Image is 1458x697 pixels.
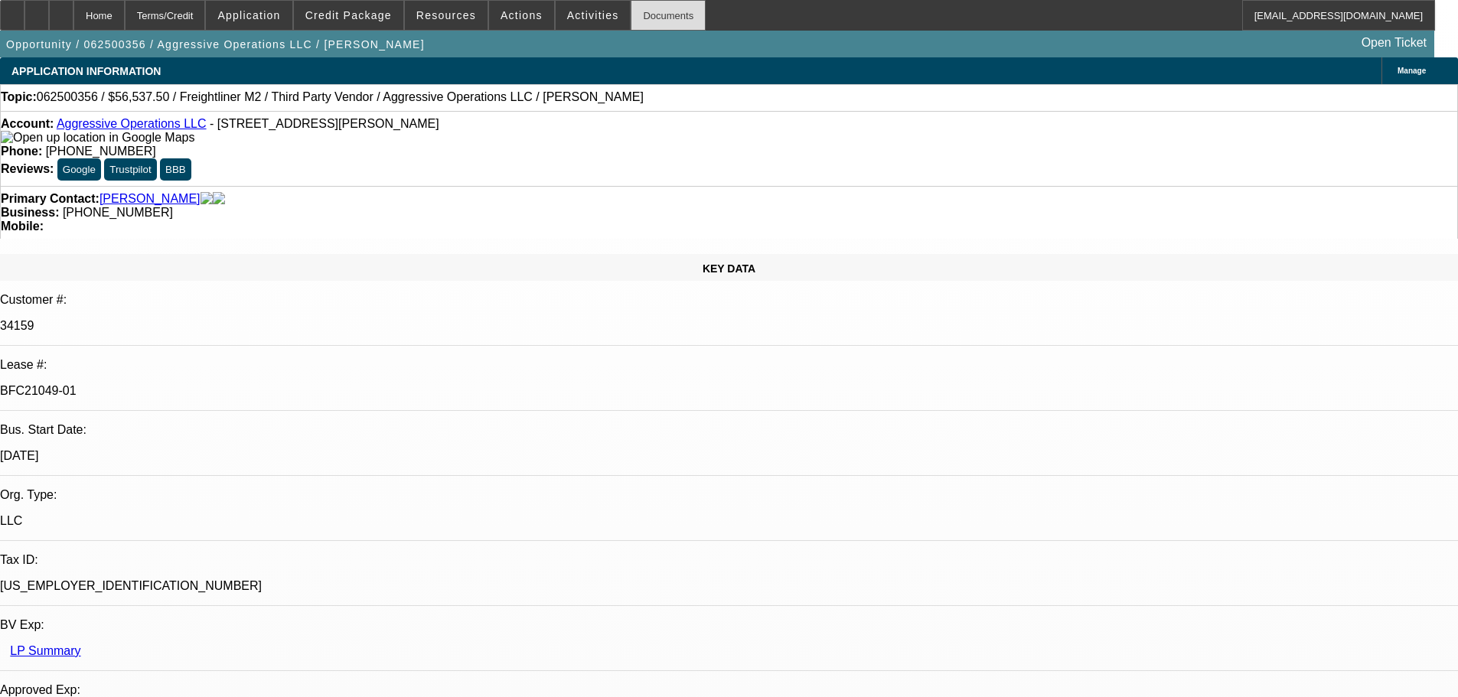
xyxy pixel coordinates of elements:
[213,192,225,206] img: linkedin-icon.png
[1,206,59,219] strong: Business:
[160,158,191,181] button: BBB
[1,90,37,104] strong: Topic:
[1,162,54,175] strong: Reviews:
[217,9,280,21] span: Application
[1355,30,1433,56] a: Open Ticket
[1398,67,1426,75] span: Manage
[1,131,194,144] a: View Google Maps
[10,644,80,657] a: LP Summary
[489,1,554,30] button: Actions
[703,262,755,275] span: KEY DATA
[1,131,194,145] img: Open up location in Google Maps
[37,90,644,104] span: 062500356 / $56,537.50 / Freightliner M2 / Third Party Vendor / Aggressive Operations LLC / [PERS...
[57,117,207,130] a: Aggressive Operations LLC
[57,158,101,181] button: Google
[6,38,425,50] span: Opportunity / 062500356 / Aggressive Operations LLC / [PERSON_NAME]
[210,117,439,130] span: - [STREET_ADDRESS][PERSON_NAME]
[305,9,392,21] span: Credit Package
[567,9,619,21] span: Activities
[1,145,42,158] strong: Phone:
[11,65,161,77] span: APPLICATION INFORMATION
[104,158,156,181] button: Trustpilot
[201,192,213,206] img: facebook-icon.png
[1,192,99,206] strong: Primary Contact:
[206,1,292,30] button: Application
[501,9,543,21] span: Actions
[294,1,403,30] button: Credit Package
[1,117,54,130] strong: Account:
[556,1,631,30] button: Activities
[1,220,44,233] strong: Mobile:
[63,206,173,219] span: [PHONE_NUMBER]
[99,192,201,206] a: [PERSON_NAME]
[416,9,476,21] span: Resources
[46,145,156,158] span: [PHONE_NUMBER]
[405,1,488,30] button: Resources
